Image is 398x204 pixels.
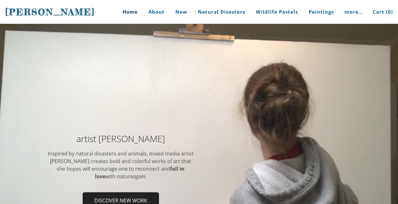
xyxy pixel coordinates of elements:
span: [PERSON_NAME] [5,7,95,17]
a: [PERSON_NAME] [5,6,95,18]
div: Inspired by natural disasters and animals, mixed media artist [PERSON_NAME] ​creates bold and col... [47,150,194,180]
span: 0 [388,9,391,15]
em: again. [133,173,147,180]
h2: artist [PERSON_NAME] [47,134,194,143]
